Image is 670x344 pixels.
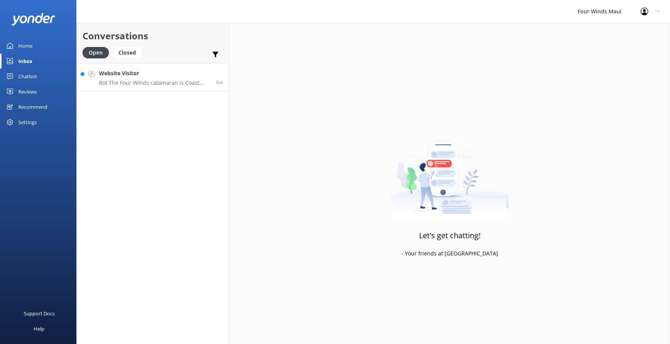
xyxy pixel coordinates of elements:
[11,13,55,26] img: yonder-white-logo.png
[18,115,37,130] div: Settings
[99,69,210,78] h4: Website Visitor
[83,48,113,57] a: Open
[18,53,32,69] div: Inbox
[83,47,109,58] div: Open
[24,306,55,321] div: Support Docs
[391,124,509,220] img: artwork of a man stealing a conversation from at giant smartphone
[18,84,37,99] div: Reviews
[216,79,223,86] span: Aug 27 2025 01:02pm (UTC -10:00) Pacific/Honolulu
[77,63,229,92] a: Website VisitorBot:The Four Winds catamaran is Coast Guard certified to carry up to 149 passenger...
[99,79,210,86] p: Bot: The Four Winds catamaran is Coast Guard certified to carry up to 149 passengers, but we typi...
[34,321,44,336] div: Help
[18,38,32,53] div: Home
[18,99,47,115] div: Recommend
[113,47,142,58] div: Closed
[83,29,223,43] h2: Conversations
[401,249,498,258] p: - Your friends at [GEOGRAPHIC_DATA]
[113,48,146,57] a: Closed
[419,229,481,242] h3: Let's get chatting!
[18,69,37,84] div: Chatbot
